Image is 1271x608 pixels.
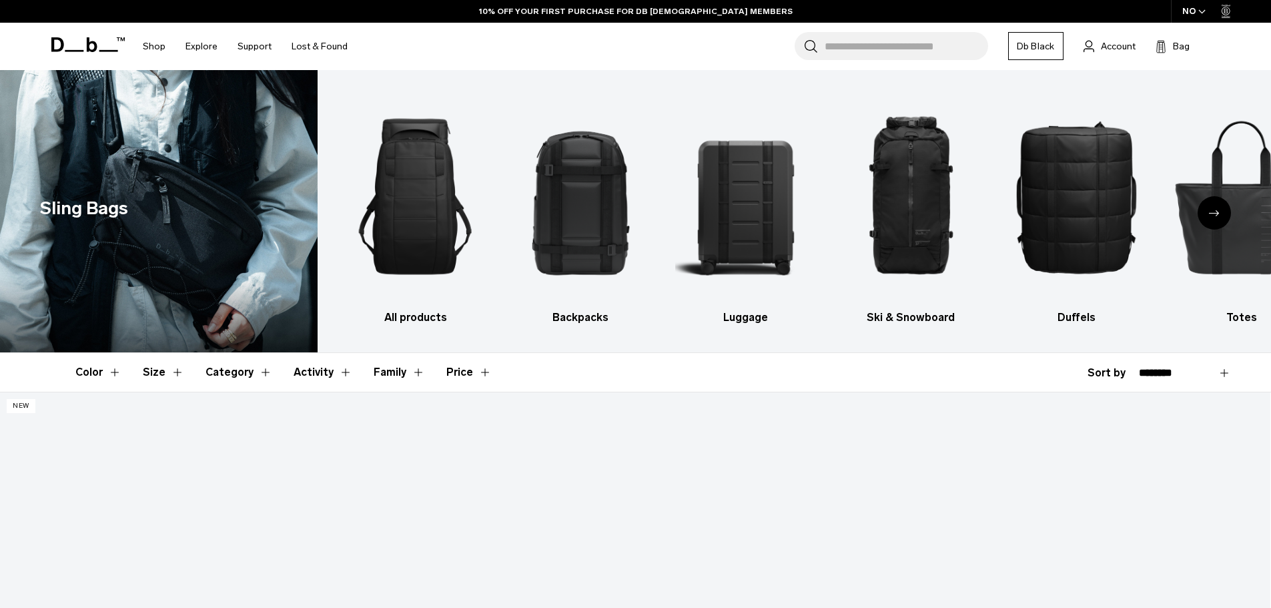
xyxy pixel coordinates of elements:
[1198,196,1231,230] div: Next slide
[840,310,982,326] h3: Ski & Snowboard
[75,353,121,392] button: Toggle Filter
[1156,38,1190,54] button: Bag
[294,353,352,392] button: Toggle Filter
[1005,90,1148,326] a: Db Duffels
[675,90,817,326] a: Db Luggage
[840,90,982,326] li: 4 / 10
[1101,39,1136,53] span: Account
[479,5,793,17] a: 10% OFF YOUR FIRST PURCHASE FOR DB [DEMOGRAPHIC_DATA] MEMBERS
[446,353,492,392] button: Toggle Price
[1005,310,1148,326] h3: Duffels
[185,23,218,70] a: Explore
[344,90,486,303] img: Db
[205,353,272,392] button: Toggle Filter
[344,90,486,326] li: 1 / 10
[344,90,486,326] a: Db All products
[143,353,184,392] button: Toggle Filter
[840,90,982,326] a: Db Ski & Snowboard
[675,90,817,326] li: 3 / 10
[1005,90,1148,326] li: 5 / 10
[1173,39,1190,53] span: Bag
[840,90,982,303] img: Db
[344,310,486,326] h3: All products
[40,195,128,222] h1: Sling Bags
[1005,90,1148,303] img: Db
[510,310,652,326] h3: Backpacks
[374,353,425,392] button: Toggle Filter
[292,23,348,70] a: Lost & Found
[675,310,817,326] h3: Luggage
[510,90,652,303] img: Db
[510,90,652,326] li: 2 / 10
[133,23,358,70] nav: Main Navigation
[143,23,165,70] a: Shop
[1008,32,1064,60] a: Db Black
[1084,38,1136,54] a: Account
[675,90,817,303] img: Db
[238,23,272,70] a: Support
[7,399,35,413] p: New
[510,90,652,326] a: Db Backpacks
